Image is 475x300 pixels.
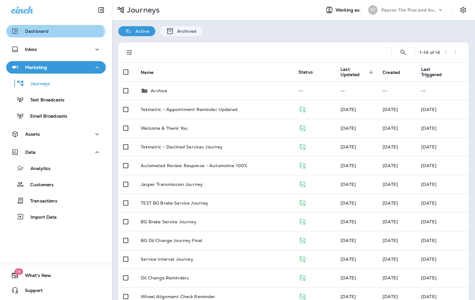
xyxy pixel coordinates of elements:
p: Dashboard [25,29,49,34]
td: [DATE] [416,100,469,119]
span: Zachary Nottke [383,181,398,187]
td: -- [294,81,336,100]
span: Working as: [336,7,362,13]
span: Zachary Nottke [383,256,398,262]
p: Welcome & Thank You [141,126,188,131]
button: Marketing [6,61,106,74]
p: Customers [24,182,54,188]
button: Text Broadcasts [6,93,106,106]
span: Zachary Nottke [341,181,356,187]
p: Archived [174,29,196,34]
button: Dashboard [6,25,106,37]
button: Analytics [6,162,106,175]
p: Active [132,29,149,34]
span: Published [299,125,306,130]
td: [DATE] [416,250,469,269]
button: Search Journeys [397,46,409,59]
span: Published [299,200,306,205]
td: -- [416,81,469,100]
span: What's New [19,273,51,280]
span: Zachary Nottke [341,275,356,281]
span: Zachary Nottke [341,256,356,262]
td: [DATE] [416,119,469,138]
span: Name [141,70,162,75]
span: 19 [14,269,23,275]
span: Zachary Nottke [341,219,356,225]
p: Jasper Transmission Journey [141,182,203,187]
span: Created [383,70,408,75]
button: Transactions [6,194,106,207]
span: Zachary Nottke [341,294,356,299]
span: Last Updated [341,67,375,77]
span: Published [299,162,306,168]
span: Zachary Nottke [341,238,356,243]
button: Journeys [6,77,106,90]
td: [DATE] [416,175,469,194]
span: Published [299,218,306,224]
p: Automated Review Response - Automotive 100% [141,163,247,168]
p: Import Data [24,215,57,220]
p: Email Broadcasts [24,114,67,119]
span: Published [299,181,306,186]
p: Oil Change Reminders [141,275,189,280]
td: [DATE] [416,269,469,287]
span: Published [299,256,306,261]
td: [DATE] [416,138,469,156]
span: Zachary Nottke [341,200,356,206]
button: Collapse Sidebar [92,4,110,16]
button: 19What's New [6,269,106,282]
p: Marketing [25,65,47,70]
p: Tekmetric - Appointment Reminder Updated [141,107,237,112]
p: Inbox [25,47,37,52]
span: Zachary Nottke [383,163,398,168]
span: Name [141,70,153,75]
button: Email Broadcasts [6,109,106,122]
span: Zachary Nottke [383,200,398,206]
td: -- [378,81,416,100]
span: Published [299,143,306,149]
p: Archive [151,88,167,93]
button: Inbox [6,43,106,56]
p: Assets [25,132,40,137]
span: Zachary Nottke [383,125,398,131]
div: 1 - 14 of 14 [420,50,440,55]
span: Zachary Nottke [383,238,398,243]
p: Analytics [24,166,50,172]
p: Journeys [24,81,50,87]
p: BG Brake Service Journey [141,219,196,224]
p: Text Broadcasts [24,97,64,103]
span: Zachary Nottke [383,107,398,112]
button: Support [6,284,106,297]
span: Published [299,106,306,112]
p: Data [25,150,36,155]
p: Wheel Alignment Check Reminder [141,294,215,299]
div: PT [368,5,378,15]
button: Customers [6,178,106,191]
button: Assets [6,128,106,140]
span: Zachary Nottke [341,163,356,168]
p: BG Oil Change Journey Final [141,238,202,243]
span: Zachary Nottke [383,294,398,299]
span: Created [383,70,400,75]
button: Filters [123,46,136,59]
button: Data [6,146,106,158]
span: Zachary Nottke [383,219,398,225]
span: Status [299,69,313,75]
span: Last Updated [341,67,367,77]
span: Zachary Nottke [383,144,398,150]
p: Transactions [24,198,57,204]
span: Last Triggered [421,67,450,77]
p: Payson Tire Pros and Automotive [381,7,437,12]
p: Journeys [125,5,160,15]
p: TEST BG Brake Service Journey [141,201,208,206]
td: -- [336,81,378,100]
span: Last Triggered [421,67,442,77]
td: [DATE] [416,156,469,175]
span: Published [299,237,306,243]
p: Service Interval Journey [141,257,193,262]
span: Developer Integrations [341,125,356,131]
span: Zachary Nottke [383,275,398,281]
button: Import Data [6,210,106,223]
span: Published [299,293,306,299]
span: Zachary Nottke [341,144,356,150]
